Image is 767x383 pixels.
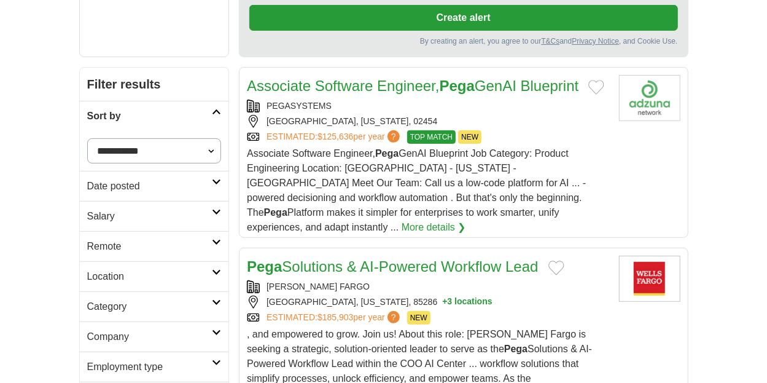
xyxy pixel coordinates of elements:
a: Remote [80,231,229,261]
span: ? [387,311,400,323]
h2: Employment type [87,360,212,374]
a: Company [80,322,229,352]
button: Add to favorite jobs [548,261,564,275]
strong: Pega [264,207,287,218]
a: Date posted [80,171,229,201]
a: Location [80,261,229,291]
span: NEW [407,311,430,325]
span: TOP MATCH [407,130,456,144]
strong: Pega [504,344,528,354]
a: More details ❯ [402,220,466,235]
span: + [442,296,447,309]
div: By creating an alert, you agree to our and , and Cookie Use. [249,36,678,47]
a: Associate Software Engineer,PegaGenAI Blueprint [247,77,578,94]
a: [PERSON_NAME] FARGO [267,282,370,291]
span: NEW [458,130,481,144]
h2: Salary [87,209,212,224]
span: Associate Software Engineer, GenAI Blueprint Job Category: Product Engineering Location: [GEOGRAP... [247,148,586,232]
h2: Remote [87,239,212,254]
span: ? [387,130,400,143]
button: Add to favorite jobs [588,80,604,95]
strong: Pega [440,77,475,94]
div: [GEOGRAPHIC_DATA], [US_STATE], 02454 [247,115,609,128]
a: T&Cs [541,37,559,45]
a: Category [80,291,229,322]
a: Privacy Notice [572,37,619,45]
span: $185,903 [317,312,353,322]
strong: Pega [375,148,399,159]
h2: Date posted [87,179,212,194]
strong: Pega [247,258,282,275]
h2: Filter results [80,68,229,101]
a: Employment type [80,352,229,382]
button: Create alert [249,5,678,31]
div: [GEOGRAPHIC_DATA], [US_STATE], 85286 [247,296,609,309]
img: Wells Fargo logo [619,256,680,302]
a: Sort by [80,101,229,131]
a: PegaSolutions & AI-Powered Workflow Lead [247,258,538,275]
h2: Sort by [87,109,212,124]
button: +3 locations [442,296,492,309]
h2: Location [87,269,212,284]
span: $125,636 [317,132,353,141]
a: ESTIMATED:$125,636per year? [267,130,402,144]
h2: Category [87,299,212,314]
div: PEGASYSTEMS [247,100,609,113]
a: Salary [80,201,229,231]
a: ESTIMATED:$185,903per year? [267,311,402,325]
h2: Company [87,330,212,344]
img: Company logo [619,75,680,121]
